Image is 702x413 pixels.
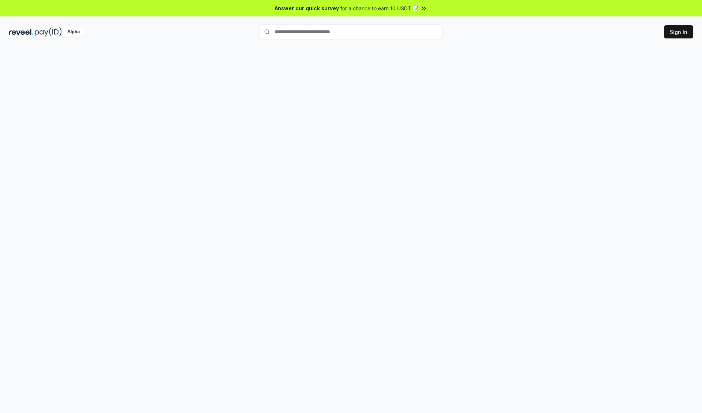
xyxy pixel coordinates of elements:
img: pay_id [35,27,62,37]
span: for a chance to earn 10 USDT 📝 [340,4,419,12]
div: Alpha [63,27,84,37]
img: reveel_dark [9,27,33,37]
span: Answer our quick survey [275,4,339,12]
button: Sign In [664,25,693,38]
